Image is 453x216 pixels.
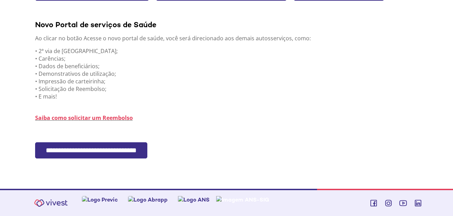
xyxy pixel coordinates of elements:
[35,114,133,122] a: Saiba como solicitar um Reembolso
[35,20,423,29] div: Novo Portal de serviços de Saúde
[82,196,118,203] img: Logo Previc
[216,196,269,203] img: Imagem ANS-SIG
[178,196,210,203] img: Logo ANS
[35,142,423,176] section: <span lang="pt-BR" dir="ltr">FacPlanPortlet - SSO Fácil</span>
[128,196,168,203] img: Logo Abrapp
[35,34,423,42] p: Ao clicar no botão Acesse o novo portal de saúde, você será direcionado aos demais autosserviços,...
[30,195,72,211] img: Vivest
[35,47,423,100] p: • 2ª via de [GEOGRAPHIC_DATA]; • Carências; • Dados de beneficiários; • Demonstrativos de utiliza...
